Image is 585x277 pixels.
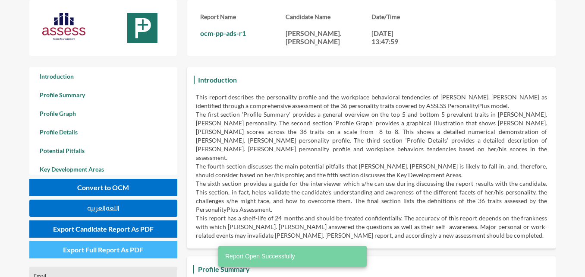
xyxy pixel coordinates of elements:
[371,13,457,20] h3: Date/Time
[29,220,177,238] button: Export Candidate Report As PDF
[196,179,547,214] p: The sixth section provides a guide for the interviewer which s/he can use during discussing the r...
[196,214,547,240] p: This report has a shelf-life of 24 months and should be treated confidentially. The accuracy of t...
[29,67,177,86] a: Introduction
[87,204,120,212] span: اللغةالعربية
[196,110,547,162] p: The first section ‘Profile Summary’ provides a general overview on the top 5 and bottom 5 prevale...
[121,13,164,43] img: MaskGroup.svg
[371,29,410,45] p: [DATE] 13:47:59
[225,252,295,261] span: Report Open Successfully
[200,13,286,20] h3: Report Name
[29,141,177,160] a: Potential Pitfalls
[200,29,286,37] p: ocm-pp-ads-r1
[29,160,177,178] a: Key Development Areas
[63,245,143,254] span: Export Full Report As PDF
[29,123,177,141] a: Profile Details
[77,183,129,191] span: Convert to OCM
[196,93,547,110] p: This report describes the personality profile and the workplace behavioral tendencies of [PERSON_...
[286,29,371,45] p: [PERSON_NAME]. [PERSON_NAME]
[196,263,252,275] h3: Profile Summary
[29,104,177,123] a: Profile Graph
[29,241,177,258] button: Export Full Report As PDF
[29,86,177,104] a: Profile Summary
[196,162,547,179] p: The fourth section discusses the main potential pitfalls that [PERSON_NAME]. [PERSON_NAME] is lik...
[196,73,239,86] h3: Introduction
[29,179,177,196] button: Convert to OCM
[42,13,85,40] img: AssessLogoo.svg
[53,225,154,233] span: Export Candidate Report As PDF
[286,13,371,20] h3: Candidate Name
[29,200,177,217] button: اللغةالعربية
